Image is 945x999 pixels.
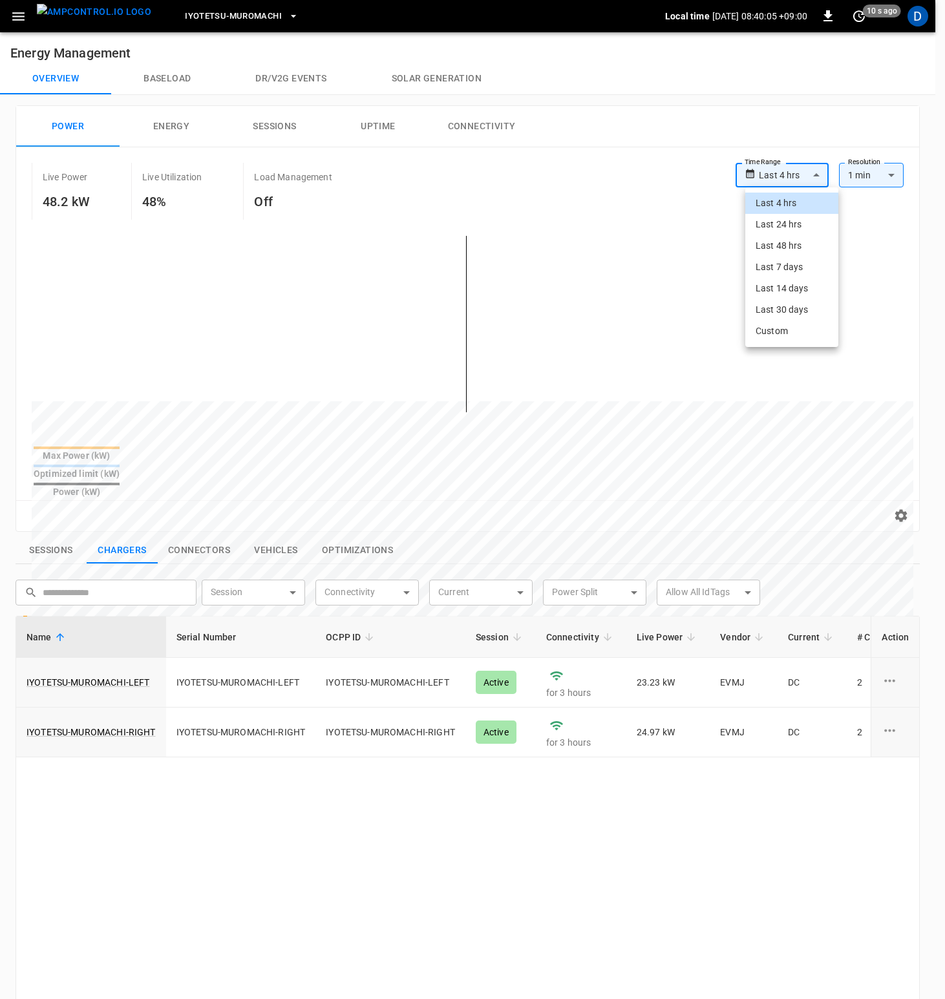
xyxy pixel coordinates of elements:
li: Last 30 days [745,299,838,321]
li: Custom [745,321,838,342]
li: Last 4 hrs [745,193,838,214]
li: Last 48 hrs [745,235,838,257]
li: Last 14 days [745,278,838,299]
li: Last 7 days [745,257,838,278]
li: Last 24 hrs [745,214,838,235]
